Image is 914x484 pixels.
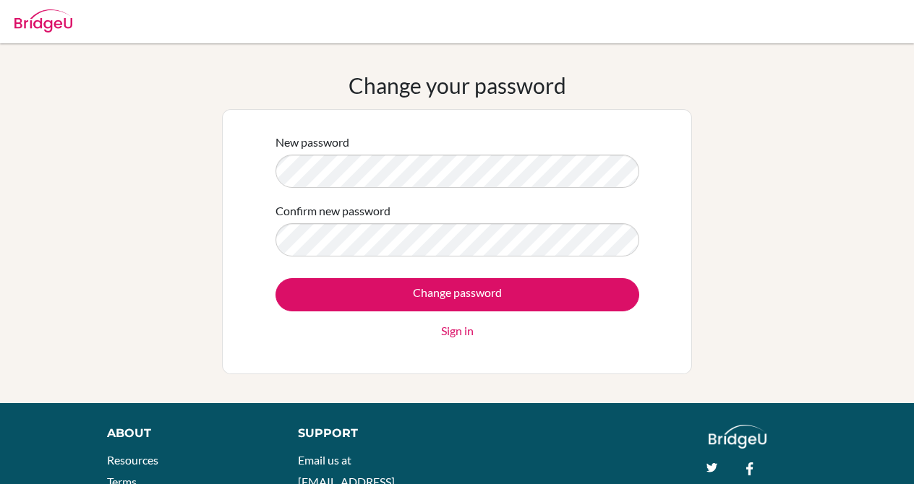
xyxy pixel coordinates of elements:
[14,9,72,33] img: Bridge-U
[107,425,266,442] div: About
[276,278,639,311] input: Change password
[107,453,158,467] a: Resources
[276,134,349,151] label: New password
[276,202,390,220] label: Confirm new password
[298,425,443,442] div: Support
[441,322,474,340] a: Sign in
[709,425,767,449] img: logo_white@2x-f4f0deed5e89b7ecb1c2cc34c3e3d731f90f0f143d5ea2071677605dd97b5244.png
[349,72,566,98] h1: Change your password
